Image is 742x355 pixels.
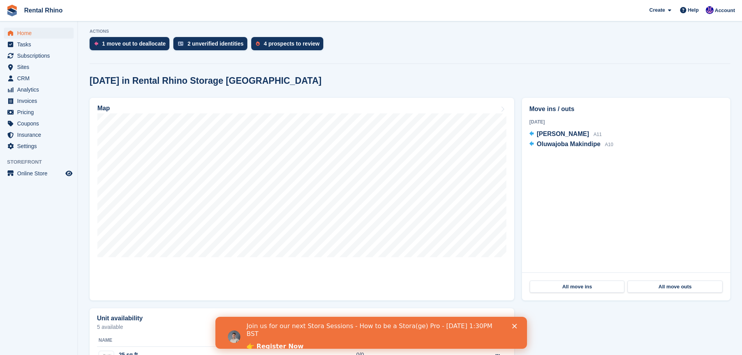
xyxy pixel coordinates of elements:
a: menu [4,168,74,179]
span: Create [649,6,665,14]
a: [PERSON_NAME] A11 [529,129,602,140]
span: Invoices [17,95,64,106]
a: 👉 Register Now [31,26,88,34]
img: Ari Kolas [706,6,714,14]
img: move_outs_to_deallocate_icon-f764333ba52eb49d3ac5e1228854f67142a1ed5810a6f6cc68b1a99e826820c5.svg [94,41,98,46]
a: 2 unverified identities [173,37,251,54]
iframe: Intercom live chat banner [215,317,527,349]
h2: Map [97,105,110,112]
a: menu [4,73,74,84]
h2: Move ins / outs [529,104,723,114]
img: stora-icon-8386f47178a22dfd0bd8f6a31ec36ba5ce8667c1dd55bd0f319d3a0aa187defe.svg [6,5,18,16]
span: Home [17,28,64,39]
span: Insurance [17,129,64,140]
span: A10 [605,142,613,147]
span: Analytics [17,84,64,95]
span: Oluwajoba Makindipe [537,141,601,147]
a: menu [4,118,74,129]
a: menu [4,95,74,106]
a: menu [4,107,74,118]
div: 4 prospects to review [264,41,319,47]
h2: Unit availability [97,315,143,322]
a: All move ins [530,281,624,293]
a: 4 prospects to review [251,37,327,54]
span: Settings [17,141,64,152]
a: Oluwajoba Makindipe A10 [529,140,613,150]
a: menu [4,50,74,61]
span: Sites [17,62,64,72]
a: menu [4,28,74,39]
h2: [DATE] in Rental Rhino Storage [GEOGRAPHIC_DATA] [90,76,321,86]
span: Help [688,6,699,14]
div: 2 unverified identities [187,41,243,47]
p: 5 available [97,324,507,330]
span: [PERSON_NAME] [537,131,589,137]
a: menu [4,39,74,50]
a: menu [4,141,74,152]
div: [DATE] [529,118,723,125]
a: menu [4,62,74,72]
div: 1 move out to deallocate [102,41,166,47]
a: 1 move out to deallocate [90,37,173,54]
span: Online Store [17,168,64,179]
a: menu [4,129,74,140]
p: ACTIONS [90,29,730,34]
a: All move outs [627,281,722,293]
span: A11 [594,132,602,137]
span: Subscriptions [17,50,64,61]
span: Coupons [17,118,64,129]
div: Close [297,7,305,12]
img: verify_identity-adf6edd0f0f0b5bbfe63781bf79b02c33cf7c696d77639b501bdc392416b5a36.svg [178,41,183,46]
a: menu [4,84,74,95]
a: Map [90,98,514,300]
a: Rental Rhino [21,4,66,17]
img: prospect-51fa495bee0391a8d652442698ab0144808aea92771e9ea1ae160a38d050c398.svg [256,41,260,46]
span: Tasks [17,39,64,50]
span: Pricing [17,107,64,118]
th: Name [97,334,356,347]
span: Account [715,7,735,14]
span: Storefront [7,158,78,166]
a: Preview store [64,169,74,178]
span: CRM [17,73,64,84]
